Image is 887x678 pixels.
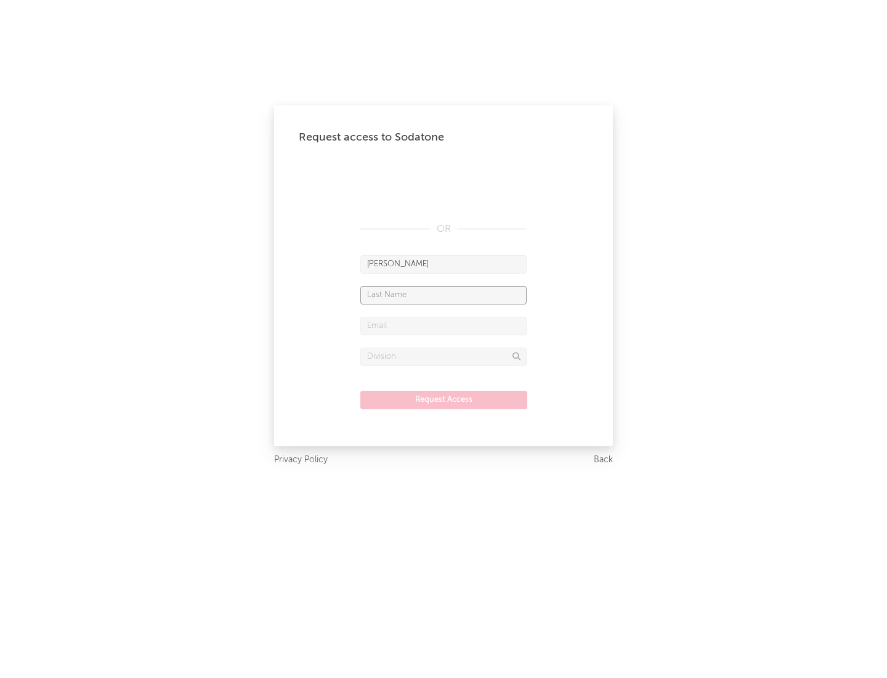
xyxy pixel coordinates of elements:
input: Email [360,317,527,335]
input: Last Name [360,286,527,304]
input: First Name [360,255,527,274]
div: Request access to Sodatone [299,130,588,145]
a: Back [594,452,613,468]
input: Division [360,348,527,366]
button: Request Access [360,391,527,409]
a: Privacy Policy [274,452,328,468]
div: OR [360,222,527,237]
